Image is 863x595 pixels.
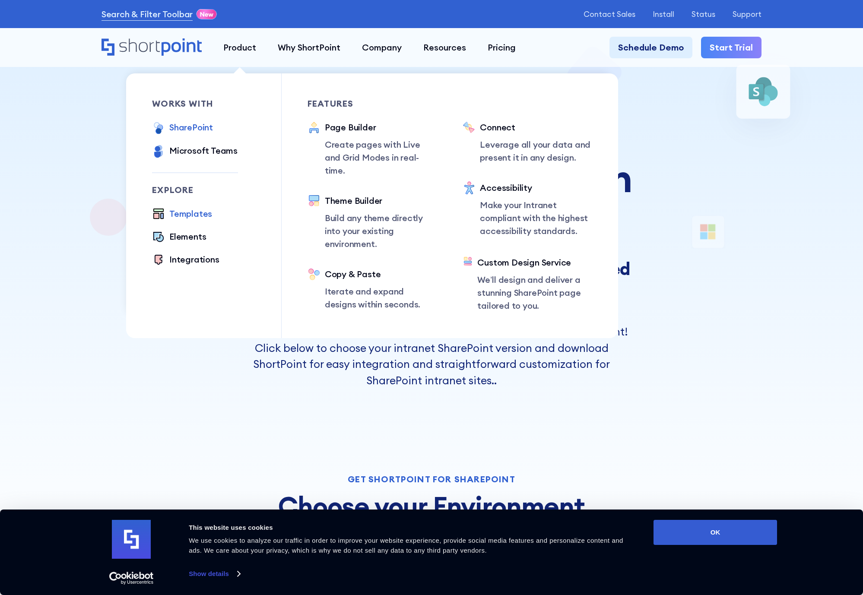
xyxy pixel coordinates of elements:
div: Integrations [169,253,219,266]
a: Install [653,10,674,19]
a: Status [692,10,715,19]
a: Start Trial [701,37,761,58]
a: Resources [412,37,477,58]
div: Page Builder [325,121,437,134]
p: If you're designing a Microsoft SharePoint intranet site, you'll love ShortPoint! Click below to ... [229,324,634,389]
button: OK [654,520,777,545]
img: logo [112,520,151,559]
div: Resources [423,41,466,54]
p: Build any theme directly into your existing environment. [325,212,437,250]
div: Features [308,99,437,108]
a: Integrations [152,253,219,267]
a: Search & Filter Toolbar [102,8,193,21]
div: works with [152,99,238,108]
div: Explore [152,186,238,194]
a: SharePoint [152,121,213,136]
p: Iterate and expand designs within seconds. [325,285,437,311]
div: Connect [480,121,592,134]
a: Product [213,37,267,58]
p: We’ll design and deliver a stunning SharePoint page tailored to you. [477,273,592,312]
div: Templates [169,207,212,220]
div: Accessibility [480,181,592,194]
a: ConnectLeverage all your data and present it in any design. [463,121,592,164]
div: Elements [169,230,206,243]
p: Leverage all your data and present it in any design. [480,138,592,164]
span: We use cookies to analyze our traffic in order to improve your website experience, provide social... [189,537,623,554]
div: Why ShortPoint [278,41,340,54]
h2: Choose your Environment [263,492,600,521]
div: Get Shortpoint for Sharepoint [263,475,600,484]
a: Contact Sales [584,10,635,19]
div: Pricing [488,41,516,54]
a: Schedule Demo [609,37,692,58]
p: Make your Intranet compliant with the highest accessibility standards. [480,199,592,237]
div: Copy & Paste [325,268,437,281]
a: Templates [152,207,212,222]
div: Company [362,41,402,54]
a: Usercentrics Cookiebot - opens in a new window [94,572,169,585]
a: Elements [152,230,206,244]
div: Microsoft Teams [169,144,238,157]
div: Theme Builder [325,194,437,207]
div: This website uses cookies [189,522,634,533]
div: Product [223,41,256,54]
a: Company [351,37,412,58]
a: Why ShortPoint [267,37,351,58]
a: AccessibilityMake your Intranet compliant with the highest accessibility standards. [463,181,592,239]
div: SharePoint [169,121,213,134]
div: Custom Design Service [477,256,592,269]
a: Support [733,10,761,19]
a: Home [102,38,202,57]
a: Microsoft Teams [152,144,238,159]
a: Copy & PasteIterate and expand designs within seconds. [308,268,437,311]
a: Pricing [477,37,527,58]
a: Theme BuilderBuild any theme directly into your existing environment. [308,194,437,250]
a: Show details [189,567,240,580]
a: Page BuilderCreate pages with Live and Grid Modes in real-time. [308,121,437,177]
a: Custom Design ServiceWe’ll design and deliver a stunning SharePoint page tailored to you. [463,256,592,312]
p: Create pages with Live and Grid Modes in real-time. [325,138,437,177]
